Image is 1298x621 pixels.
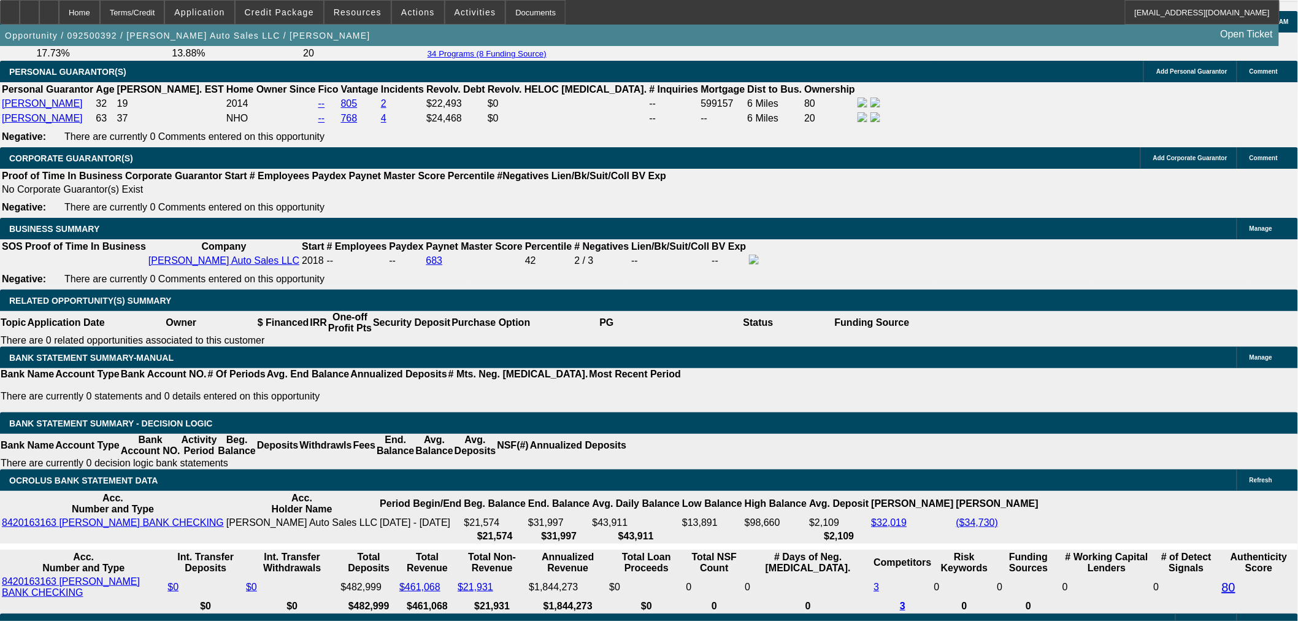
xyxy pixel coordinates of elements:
th: Fees [353,434,376,457]
b: Vantage [341,84,378,94]
img: facebook-icon.png [858,112,867,122]
th: Beg. Balance [217,434,256,457]
th: [PERSON_NAME] [871,492,954,515]
td: 6 Miles [747,112,803,125]
span: Comment [1250,68,1278,75]
b: Mortgage [701,84,745,94]
span: RELATED OPPORTUNITY(S) SUMMARY [9,296,171,306]
th: Deposits [256,434,299,457]
span: Resources [334,7,382,17]
td: $22,493 [426,97,486,110]
th: End. Balance [528,492,590,515]
a: 768 [341,113,358,123]
th: 0 [686,600,743,612]
th: Period Begin/End [379,492,462,515]
td: 0 [744,576,872,599]
a: 80 [1222,580,1235,594]
b: Revolv. Debt [426,84,485,94]
b: BV Exp [632,171,666,181]
b: Incidents [381,84,424,94]
th: Total Deposits [340,551,397,574]
td: 17.73% [36,47,170,60]
td: 0 [686,576,743,599]
b: Personal Guarantor [2,84,93,94]
b: Lien/Bk/Suit/Coll [551,171,629,181]
span: Application [174,7,225,17]
b: #Negatives [497,171,550,181]
th: Proof of Time In Business [25,241,147,253]
span: -- [327,255,334,266]
a: 8420163163 [PERSON_NAME] BANK CHECKING [2,517,224,528]
td: 20 [804,112,856,125]
td: 63 [95,112,115,125]
b: Paynet Master Score [349,171,445,181]
td: 0 [934,576,996,599]
th: $0 [167,600,244,612]
td: 6 Miles [747,97,803,110]
td: $98,660 [744,517,807,529]
td: NHO [226,112,317,125]
th: High Balance [744,492,807,515]
b: Negative: [2,202,46,212]
b: # Employees [327,241,387,252]
td: 599157 [701,97,746,110]
td: -- [648,97,699,110]
b: Ownership [804,84,855,94]
th: Bank Account NO. [120,368,207,380]
a: [PERSON_NAME] Auto Sales LLC [148,255,299,266]
td: 19 [117,97,225,110]
th: # Mts. Neg. [MEDICAL_DATA]. [448,368,589,380]
td: $21,574 [464,517,526,529]
th: NSF(#) [496,434,529,457]
th: Avg. Balance [415,434,453,457]
th: $482,999 [340,600,397,612]
th: Acc. Number and Type [1,551,166,574]
th: [PERSON_NAME] [956,492,1039,515]
b: Paynet Master Score [426,241,523,252]
td: -- [648,112,699,125]
th: Owner [106,311,257,334]
p: There are currently 0 statements and 0 details entered on this opportunity [1,391,681,402]
span: Bank Statement Summary - Decision Logic [9,418,213,428]
img: linkedin-icon.png [870,98,880,107]
a: 2 [381,98,386,109]
span: There are currently 0 Comments entered on this opportunity [64,202,324,212]
a: [PERSON_NAME] [2,113,83,123]
td: -- [388,254,424,268]
span: Actions [401,7,435,17]
th: Acc. Holder Name [226,492,378,515]
button: Actions [392,1,444,24]
th: Status [683,311,834,334]
td: $482,999 [340,576,397,599]
button: Application [165,1,234,24]
th: $1,844,273 [528,600,607,612]
span: OCROLUS BANK STATEMENT DATA [9,476,158,485]
th: Most Recent Period [589,368,682,380]
span: PERSONAL GUARANTOR(S) [9,67,126,77]
a: $0 [167,582,179,592]
td: 13.88% [171,47,301,60]
span: BANK STATEMENT SUMMARY-MANUAL [9,353,174,363]
th: Sum of the Total NSF Count and Total Overdraft Fee Count from Ocrolus [686,551,743,574]
span: CORPORATE GUARANTOR(S) [9,153,133,163]
td: -- [711,254,747,268]
b: Start [225,171,247,181]
span: 0 [1062,582,1068,592]
b: Home Owner Since [226,84,316,94]
th: Acc. Number and Type [1,492,225,515]
th: 0 [744,600,872,612]
th: Bank Account NO. [120,434,181,457]
img: facebook-icon.png [749,255,759,264]
th: Annualized Deposits [350,368,447,380]
th: End. Balance [376,434,415,457]
span: Activities [455,7,496,17]
th: $ Financed [257,311,310,334]
b: Negative: [2,131,46,142]
th: IRR [309,311,328,334]
th: Withdrawls [299,434,352,457]
a: $461,068 [399,582,440,592]
th: # Of Periods [207,368,266,380]
td: [PERSON_NAME] Auto Sales LLC [226,517,378,529]
th: Total Non-Revenue [457,551,527,574]
th: Activity Period [181,434,218,457]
